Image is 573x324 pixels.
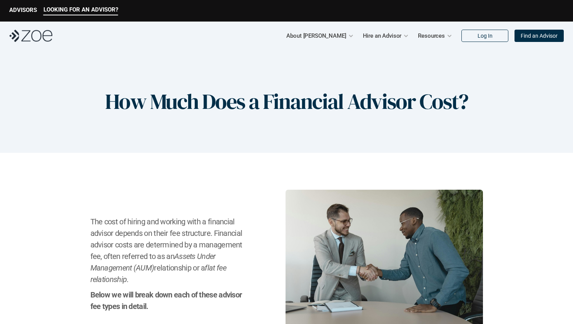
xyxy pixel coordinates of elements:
a: Find an Advisor [515,30,564,42]
h2: The cost of hiring and working with a financial advisor depends on their fee structure. Financial... [90,216,247,285]
p: About [PERSON_NAME] [286,30,346,42]
h2: Below we will break down each of these advisor fee types in detail. [90,289,247,312]
p: Resources [418,30,445,42]
p: Log In [478,33,493,39]
h1: How Much Does a Financial Advisor Cost? [105,89,468,114]
p: ADVISORS [9,7,37,13]
p: LOOKING FOR AN ADVISOR? [43,6,118,13]
em: Assets Under Management (AUM) [90,252,217,272]
p: Hire an Advisor [363,30,402,42]
p: Find an Advisor [521,33,558,39]
a: Log In [461,30,508,42]
em: flat fee relationship [90,263,228,284]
